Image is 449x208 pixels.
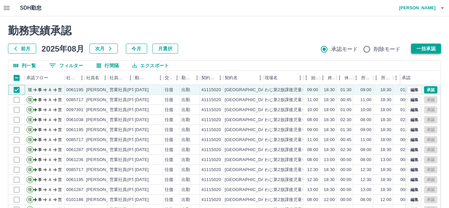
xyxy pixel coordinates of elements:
[48,177,52,182] text: Ａ
[328,71,335,85] div: 終業
[86,127,122,133] div: [PERSON_NAME]
[110,167,144,173] div: 営業社員(PT契約)
[38,98,42,102] text: 事
[201,197,221,203] div: 41115020
[380,127,391,133] div: 18:30
[165,197,173,203] div: 往復
[307,127,318,133] div: 09:00
[307,107,318,113] div: 10:00
[66,137,84,143] div: 0085717
[110,137,144,143] div: 営業社員(PT契約)
[65,71,85,85] div: 社員番号
[225,107,271,113] div: [GEOGRAPHIC_DATA]
[165,137,173,143] div: 往復
[155,73,165,83] button: メニュー
[58,98,62,102] text: 営
[152,44,178,54] button: 月選択
[48,98,52,102] text: Ａ
[66,167,84,173] div: 0085717
[407,116,421,123] button: 編集
[201,107,221,113] div: 41115020
[340,97,351,103] div: 00:45
[38,177,42,182] text: 事
[353,71,373,85] div: 所定開始
[91,61,124,71] button: 行間隔
[38,137,42,142] text: 事
[360,157,371,163] div: 08:00
[361,71,372,85] div: 所定開始
[86,197,122,203] div: [PERSON_NAME]
[265,147,307,153] div: わじ第2放課後児童会
[181,137,190,143] div: 出勤
[400,157,411,163] div: 00:00
[181,107,190,113] div: 出勤
[58,157,62,162] text: 営
[360,97,371,103] div: 11:00
[165,107,173,113] div: 往復
[135,97,149,103] div: [DATE]
[360,137,371,143] div: 11:00
[28,137,32,142] text: 現
[200,71,223,85] div: 契約コード
[411,44,441,54] button: 一括承認
[66,97,84,103] div: 0085717
[165,147,173,153] div: 往復
[340,127,351,133] div: 01:30
[165,117,173,123] div: 往復
[265,187,307,193] div: わじ第2放課後児童会
[307,177,318,183] div: 12:30
[86,117,122,123] div: [PERSON_NAME]
[165,167,173,173] div: 往復
[48,88,52,92] text: Ａ
[265,177,307,183] div: わじ第2放課後児童会
[303,71,320,85] div: 始業
[340,157,351,163] div: 00:00
[381,71,392,85] div: 所定終業
[324,167,335,173] div: 18:30
[380,177,391,183] div: 18:30
[307,137,318,143] div: 11:00
[307,97,318,103] div: 11:00
[58,137,62,142] text: 営
[340,117,351,123] div: 02:30
[380,187,391,193] div: 18:30
[201,187,221,193] div: 41115020
[400,187,411,193] div: 00:00
[360,167,371,173] div: 12:30
[407,146,421,153] button: 編集
[307,117,318,123] div: 08:00
[66,117,84,123] div: 0061038
[400,117,411,123] div: 02:30
[28,187,32,192] text: 現
[126,44,147,54] button: 今月
[135,197,149,203] div: [DATE]
[265,127,307,133] div: わじ第2放課後児童会
[400,127,411,133] div: 01:30
[400,197,411,203] div: 00:00
[110,147,144,153] div: 営業社員(PT契約)
[340,177,351,183] div: 00:00
[324,107,335,113] div: 18:00
[38,88,42,92] text: 事
[265,197,307,203] div: わじ第2放課後児童会
[85,71,108,85] div: 社員名
[66,177,84,183] div: 0061195
[311,71,319,85] div: 始業
[38,127,42,132] text: 事
[48,197,52,202] text: Ａ
[407,126,421,133] button: 編集
[28,127,32,132] text: 現
[58,117,62,122] text: 営
[58,167,62,172] text: 営
[38,157,42,162] text: 事
[58,147,62,152] text: 営
[225,187,271,193] div: [GEOGRAPHIC_DATA]
[48,147,52,152] text: Ａ
[201,137,221,143] div: 41115020
[307,167,318,173] div: 12:30
[110,197,144,203] div: 営業社員(PT契約)
[201,167,221,173] div: 41115020
[180,71,200,85] div: 勤務区分
[38,107,42,112] text: 事
[324,87,335,93] div: 18:30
